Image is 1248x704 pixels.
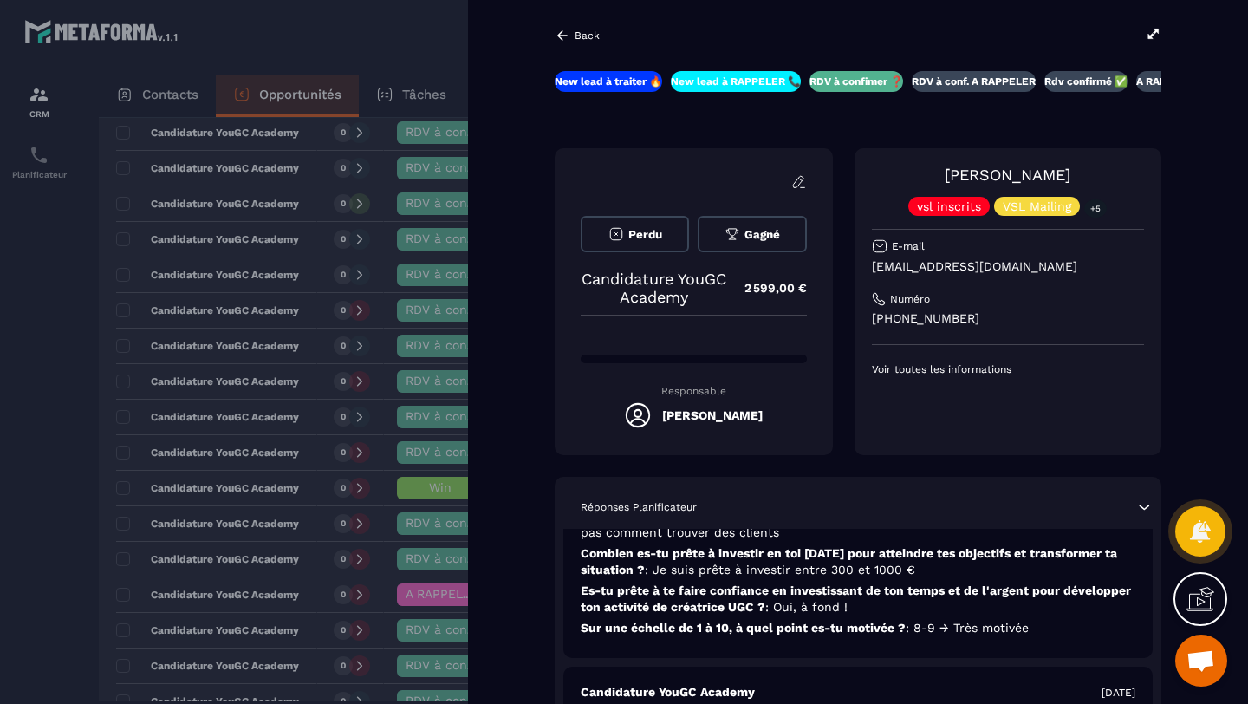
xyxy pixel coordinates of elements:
span: Gagné [744,228,780,241]
p: +5 [1084,199,1107,218]
p: Voir toutes les informations [872,362,1144,376]
span: : Je suis prête à investir entre 300 et 1000 € [645,563,915,577]
p: RDV à conf. A RAPPELER [912,75,1036,88]
p: vsl inscrits [917,200,981,212]
p: Back [575,29,600,42]
p: Responsable [581,385,807,397]
button: Perdu [581,216,689,252]
span: : 8-9 → Très motivée [906,621,1029,635]
a: [PERSON_NAME] [945,166,1070,184]
span: Perdu [628,228,662,241]
p: Rdv confirmé ✅ [1044,75,1128,88]
p: Es-tu prête à te faire confiance en investissant de ton temps et de l'argent pour développer ton ... [581,583,1135,616]
p: New lead à RAPPELER 📞 [671,75,801,88]
p: Numéro [890,292,930,306]
p: [PHONE_NUMBER] [872,310,1144,327]
p: Candidature YouGC Academy [581,684,755,701]
p: Combien es-tu prête à investir en toi [DATE] pour atteindre tes objectifs et transformer ta situa... [581,545,1135,578]
button: Gagné [698,216,806,252]
p: VSL Mailing [1003,200,1071,212]
span: : Oui, à fond ! [765,600,848,614]
div: Ouvrir le chat [1175,635,1227,687]
p: 2 599,00 € [727,271,807,305]
p: E-mail [892,239,925,253]
p: [EMAIL_ADDRESS][DOMAIN_NAME] [872,258,1144,275]
h5: [PERSON_NAME] [662,408,763,422]
p: Sur une échelle de 1 à 10, à quel point es-tu motivée ? [581,620,1135,636]
p: New lead à traiter 🔥 [555,75,662,88]
p: Réponses Planificateur [581,500,697,514]
p: RDV à confimer ❓ [809,75,903,88]
p: Candidature YouGC Academy [581,270,727,306]
p: [DATE] [1102,686,1135,700]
